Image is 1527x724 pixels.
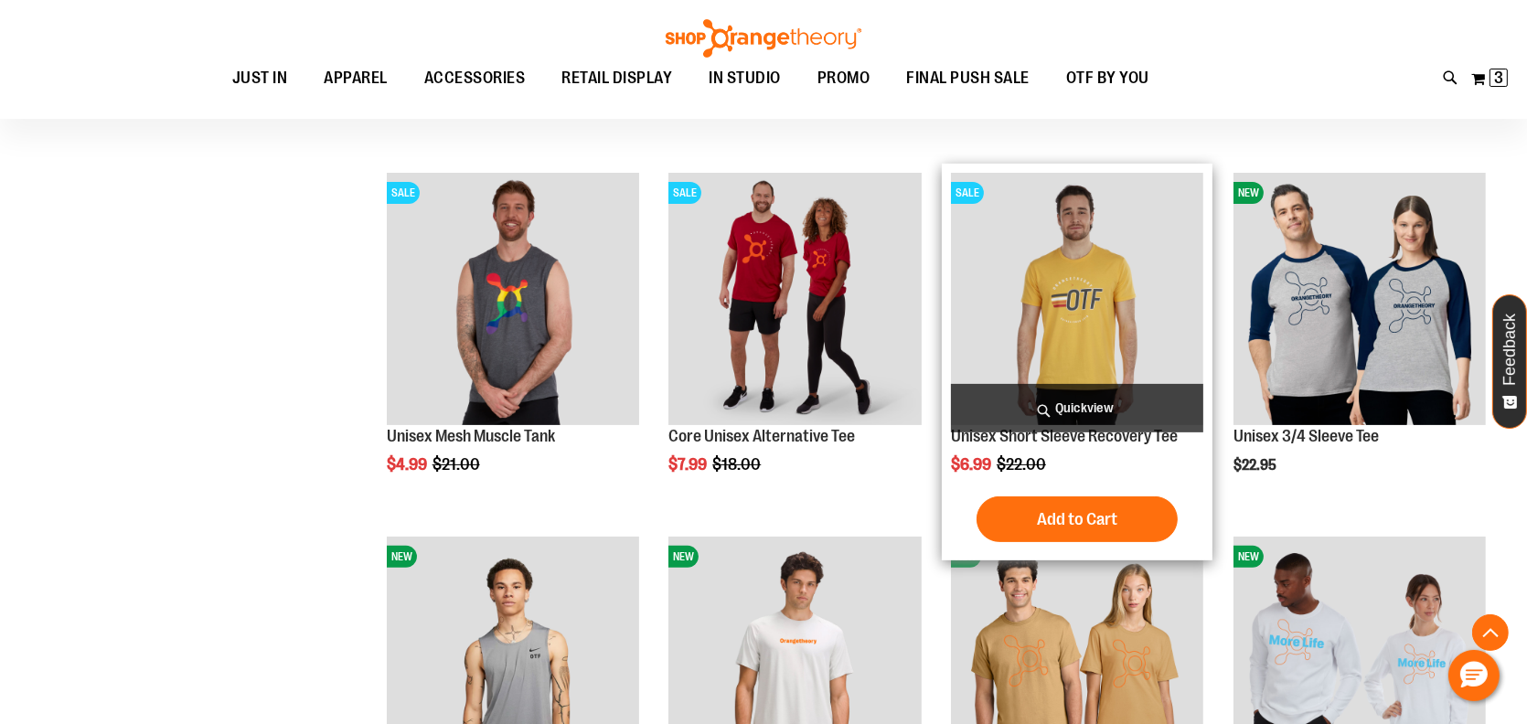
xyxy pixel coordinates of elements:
a: Quickview [951,384,1203,432]
span: SALE [951,182,984,204]
img: Product image for Unisex Short Sleeve Recovery Tee [951,173,1203,425]
span: ACCESSORIES [424,58,526,99]
a: Product image for Core Unisex Alternative TeeSALE [668,173,921,428]
button: Feedback - Show survey [1492,294,1527,429]
a: JUST IN [214,58,306,100]
span: NEW [387,546,417,568]
div: product [378,164,648,520]
a: Unisex 3/4 Sleeve Tee [1233,427,1380,445]
span: $7.99 [668,455,710,474]
a: RETAIL DISPLAY [544,58,691,100]
div: product [659,164,930,520]
span: IN STUDIO [710,58,782,99]
div: product [1224,164,1495,520]
span: $22.95 [1233,457,1279,474]
span: Add to Cart [1037,509,1117,529]
a: Core Unisex Alternative Tee [668,427,855,445]
a: PROMO [799,58,889,100]
span: NEW [668,546,699,568]
span: APPAREL [325,58,389,99]
span: OTF BY YOU [1066,58,1149,99]
span: Feedback [1501,314,1519,386]
a: Product image for Unisex Mesh Muscle TankSALE [387,173,639,428]
span: JUST IN [232,58,288,99]
span: FINAL PUSH SALE [907,58,1030,99]
img: Shop Orangetheory [663,19,864,58]
span: 3 [1494,69,1503,87]
span: SALE [668,182,701,204]
a: Unisex Mesh Muscle Tank [387,427,555,445]
a: OTF BY YOU [1048,58,1168,100]
span: NEW [1233,546,1264,568]
a: APPAREL [306,58,407,99]
span: SALE [387,182,420,204]
img: Product image for Unisex Mesh Muscle Tank [387,173,639,425]
span: $22.00 [997,455,1049,474]
button: Hello, have a question? Let’s chat. [1448,650,1500,701]
img: Product image for Core Unisex Alternative Tee [668,173,921,425]
a: Unisex Short Sleeve Recovery Tee [951,427,1178,445]
a: FINAL PUSH SALE [889,58,1049,100]
img: Unisex 3/4 Sleeve Tee [1233,173,1486,425]
a: IN STUDIO [691,58,800,100]
span: $6.99 [951,455,994,474]
span: NEW [1233,182,1264,204]
span: $4.99 [387,455,430,474]
span: $18.00 [712,455,763,474]
a: Product image for Unisex Short Sleeve Recovery TeeSALE [951,173,1203,428]
a: Unisex 3/4 Sleeve TeeNEW [1233,173,1486,428]
a: ACCESSORIES [406,58,544,100]
span: PROMO [817,58,870,99]
span: $21.00 [432,455,483,474]
span: RETAIL DISPLAY [562,58,673,99]
div: product [942,164,1212,560]
button: Add to Cart [977,496,1178,542]
button: Back To Top [1472,614,1509,651]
